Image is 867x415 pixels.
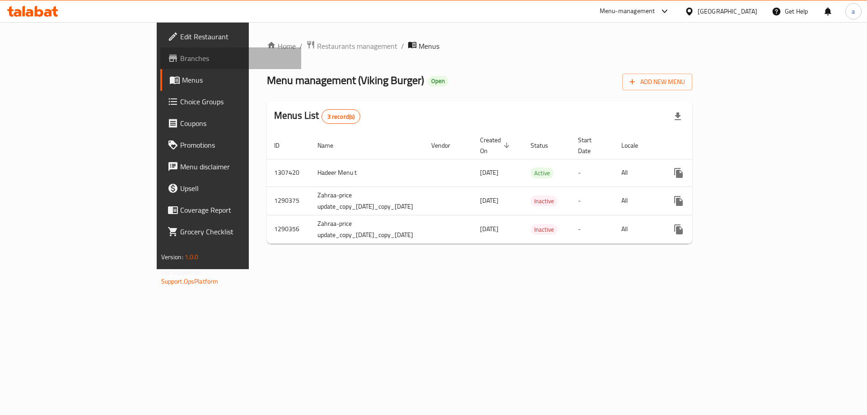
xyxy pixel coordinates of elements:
[531,196,558,206] div: Inactive
[531,224,558,235] span: Inactive
[571,159,614,187] td: -
[160,199,302,221] a: Coverage Report
[668,162,690,184] button: more
[310,187,424,215] td: Zahraa-price update_copy_[DATE]_copy_[DATE]
[431,140,462,151] span: Vendor
[480,167,499,178] span: [DATE]
[622,74,692,90] button: Add New Menu
[428,76,448,87] div: Open
[690,190,711,212] button: Change Status
[531,168,554,178] span: Active
[160,47,302,69] a: Branches
[531,196,558,206] span: Inactive
[180,161,294,172] span: Menu disclaimer
[600,6,655,17] div: Menu-management
[614,159,661,187] td: All
[690,219,711,240] button: Change Status
[852,6,855,16] span: a
[614,187,661,215] td: All
[180,205,294,215] span: Coverage Report
[160,112,302,134] a: Coupons
[161,275,219,287] a: Support.OpsPlatform
[267,70,424,90] span: Menu management ( Viking Burger )
[306,40,397,52] a: Restaurants management
[668,219,690,240] button: more
[317,41,397,51] span: Restaurants management
[180,140,294,150] span: Promotions
[185,251,199,263] span: 1.0.0
[180,53,294,64] span: Branches
[180,118,294,129] span: Coupons
[571,215,614,243] td: -
[160,26,302,47] a: Edit Restaurant
[180,96,294,107] span: Choice Groups
[667,106,689,127] div: Export file
[310,215,424,243] td: Zahraa-price update_copy_[DATE]_copy_[DATE]
[267,40,692,52] nav: breadcrumb
[480,223,499,235] span: [DATE]
[629,76,685,88] span: Add New Menu
[661,132,762,159] th: Actions
[182,75,294,85] span: Menus
[690,162,711,184] button: Change Status
[531,168,554,178] div: Active
[180,226,294,237] span: Grocery Checklist
[428,77,448,85] span: Open
[531,140,560,151] span: Status
[180,31,294,42] span: Edit Restaurant
[317,140,345,151] span: Name
[160,221,302,242] a: Grocery Checklist
[274,140,291,151] span: ID
[480,135,513,156] span: Created On
[322,112,360,121] span: 3 record(s)
[621,140,650,151] span: Locale
[310,159,424,187] td: Hadeer Menu t
[571,187,614,215] td: -
[614,215,661,243] td: All
[160,177,302,199] a: Upsell
[160,69,302,91] a: Menus
[160,134,302,156] a: Promotions
[578,135,603,156] span: Start Date
[160,156,302,177] a: Menu disclaimer
[698,6,757,16] div: [GEOGRAPHIC_DATA]
[267,132,762,244] table: enhanced table
[322,109,361,124] div: Total records count
[419,41,439,51] span: Menus
[160,91,302,112] a: Choice Groups
[161,266,203,278] span: Get support on:
[480,195,499,206] span: [DATE]
[401,41,404,51] li: /
[180,183,294,194] span: Upsell
[274,109,360,124] h2: Menus List
[161,251,183,263] span: Version:
[668,190,690,212] button: more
